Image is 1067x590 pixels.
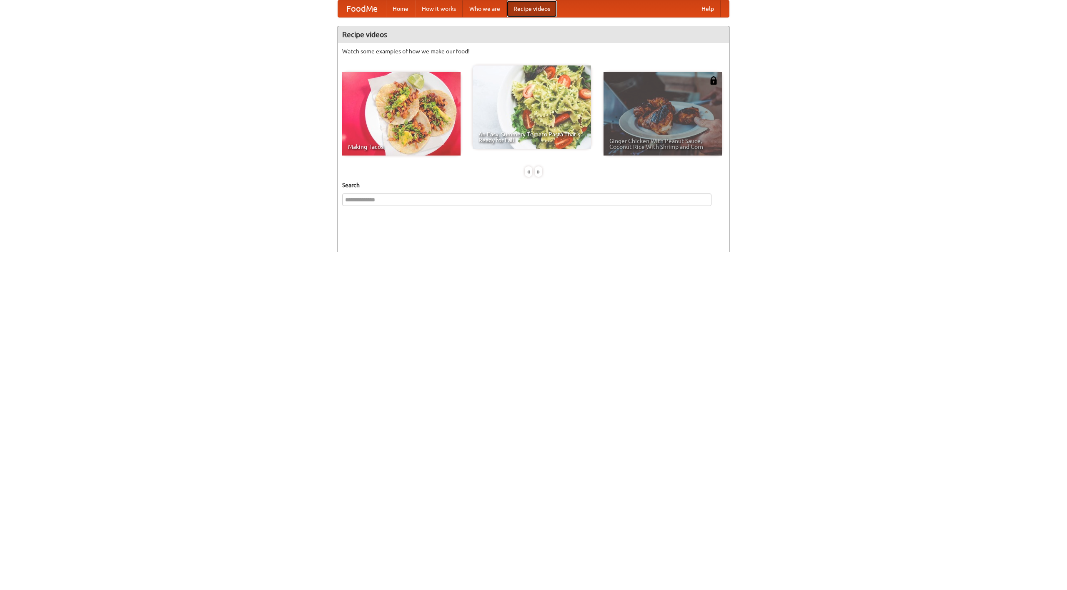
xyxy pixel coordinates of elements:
span: An Easy, Summery Tomato Pasta That's Ready for Fall [478,131,585,143]
p: Watch some examples of how we make our food! [342,47,725,55]
a: Help [695,0,721,17]
h4: Recipe videos [338,26,729,43]
a: Making Tacos [342,72,461,156]
a: An Easy, Summery Tomato Pasta That's Ready for Fall [473,65,591,149]
div: « [525,166,532,177]
a: Home [386,0,415,17]
div: » [535,166,542,177]
a: Recipe videos [507,0,557,17]
h5: Search [342,181,725,189]
span: Making Tacos [348,144,455,150]
a: FoodMe [338,0,386,17]
a: How it works [415,0,463,17]
img: 483408.png [709,76,718,85]
a: Who we are [463,0,507,17]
